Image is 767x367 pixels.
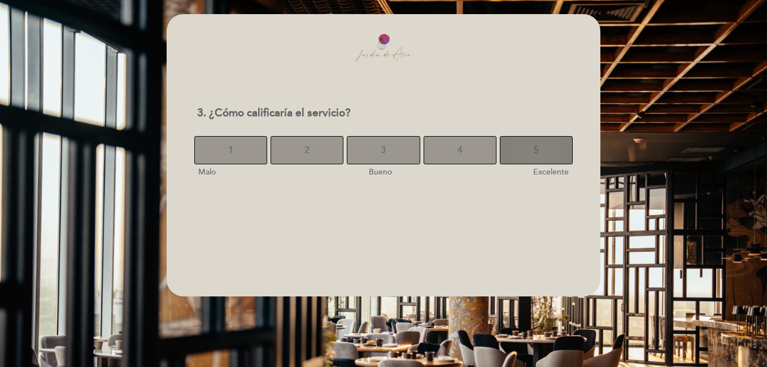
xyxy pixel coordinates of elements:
[533,167,569,177] span: Excelente
[457,134,463,166] span: 4
[198,167,216,177] span: Malo
[424,136,496,164] button: 4
[188,99,578,127] div: 3. ¿Cómo calificaría el servicio?
[194,136,267,164] button: 1
[381,134,386,166] span: 3
[228,134,233,166] span: 1
[369,167,392,177] span: Bueno
[344,25,423,70] img: header_1725483534.png
[347,136,420,164] button: 3
[304,134,310,166] span: 2
[500,136,573,164] button: 5
[271,136,343,164] button: 2
[534,134,539,166] span: 5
